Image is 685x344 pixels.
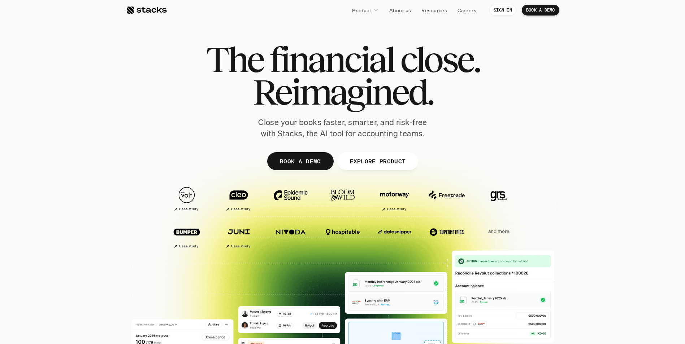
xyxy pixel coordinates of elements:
p: and more [476,228,521,234]
a: EXPLORE PRODUCT [337,152,418,170]
a: BOOK A DEMO [267,152,333,170]
a: Case study [216,183,261,215]
h2: Case study [387,207,406,211]
p: BOOK A DEMO [279,156,321,166]
p: Careers [458,6,476,14]
h2: Case study [179,244,198,248]
a: Case study [216,220,261,251]
h2: Case study [231,244,250,248]
p: BOOK A DEMO [526,8,555,13]
h2: Case study [231,207,250,211]
span: close. [400,43,480,76]
span: financial [269,43,394,76]
p: Product [352,6,371,14]
a: Resources [417,4,451,17]
a: Careers [453,4,481,17]
p: EXPLORE PRODUCT [350,156,406,166]
a: Case study [164,220,209,251]
p: About us [389,6,411,14]
a: Case study [372,183,417,215]
p: Resources [421,6,447,14]
h2: Case study [179,207,198,211]
span: Reimagined. [252,76,433,108]
a: About us [385,4,415,17]
span: The [206,43,263,76]
a: BOOK A DEMO [522,5,559,16]
a: Case study [164,183,209,215]
p: Close your books faster, smarter, and risk-free with Stacks, the AI tool for accounting teams. [252,117,433,139]
p: SIGN IN [494,8,512,13]
a: SIGN IN [489,5,516,16]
